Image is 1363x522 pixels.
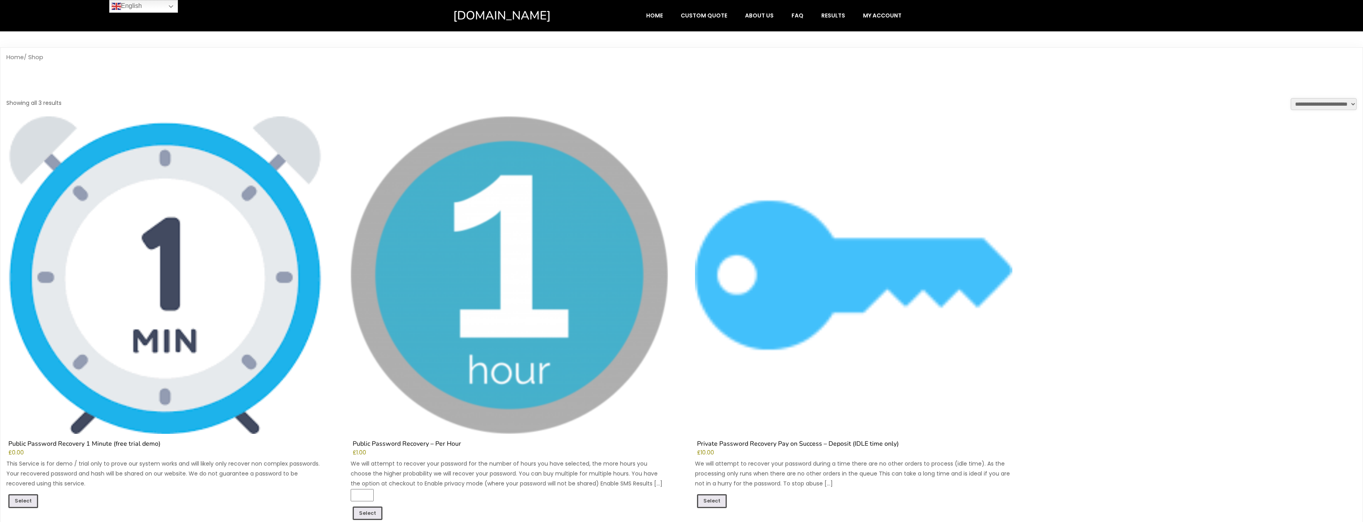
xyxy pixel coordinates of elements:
[353,449,356,456] span: £
[6,67,1357,98] h1: Shop
[6,53,24,61] a: Home
[353,507,382,520] a: Add to cart: “Public Password Recovery - Per Hour”
[8,494,38,508] a: Add to cart: “Public Password Recovery 1 Minute (free trial demo)”
[351,489,374,501] input: Product quantity
[453,8,585,23] a: [DOMAIN_NAME]
[646,12,663,19] span: Home
[351,459,668,489] p: We will attempt to recover your password for the number of hours you have selected, the more hour...
[695,459,1012,489] p: We will attempt to recover your password during a time there are no other orders to process (idle...
[1291,98,1357,110] select: Shop order
[351,440,668,450] h2: Public Password Recovery – Per Hour
[813,8,853,23] a: Results
[351,116,668,434] img: Public Password Recovery - Per Hour
[695,440,1012,450] h2: Private Password Recovery Pay on Success – Deposit (IDLE time only)
[8,449,24,456] bdi: 0.00
[353,449,366,456] bdi: 1.00
[821,12,845,19] span: Results
[6,440,324,450] h2: Public Password Recovery 1 Minute (free trial demo)
[6,116,324,450] a: Public Password Recovery 1 Minute (free trial demo)
[697,494,727,508] a: Add to cart: “Private Password Recovery Pay on Success - Deposit (IDLE time only)”
[863,12,902,19] span: My account
[638,8,671,23] a: Home
[855,8,910,23] a: My account
[6,459,324,489] p: This Service is for demo / trial only to prove our system works and will likely only recover non ...
[783,8,812,23] a: FAQ
[112,2,121,11] img: en
[8,449,12,456] span: £
[695,116,1012,434] img: Private Password Recovery Pay on Success - Deposit (IDLE time only)
[792,12,803,19] span: FAQ
[6,98,62,108] p: Showing all 3 results
[6,54,1357,61] nav: Breadcrumb
[672,8,736,23] a: Custom Quote
[351,116,668,450] a: Public Password Recovery – Per Hour
[6,116,324,434] img: Public Password Recovery 1 Minute (free trial demo)
[681,12,727,19] span: Custom Quote
[745,12,774,19] span: About Us
[737,8,782,23] a: About Us
[697,449,714,456] bdi: 10.00
[695,116,1012,450] a: Private Password Recovery Pay on Success – Deposit (IDLE time only)
[697,449,701,456] span: £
